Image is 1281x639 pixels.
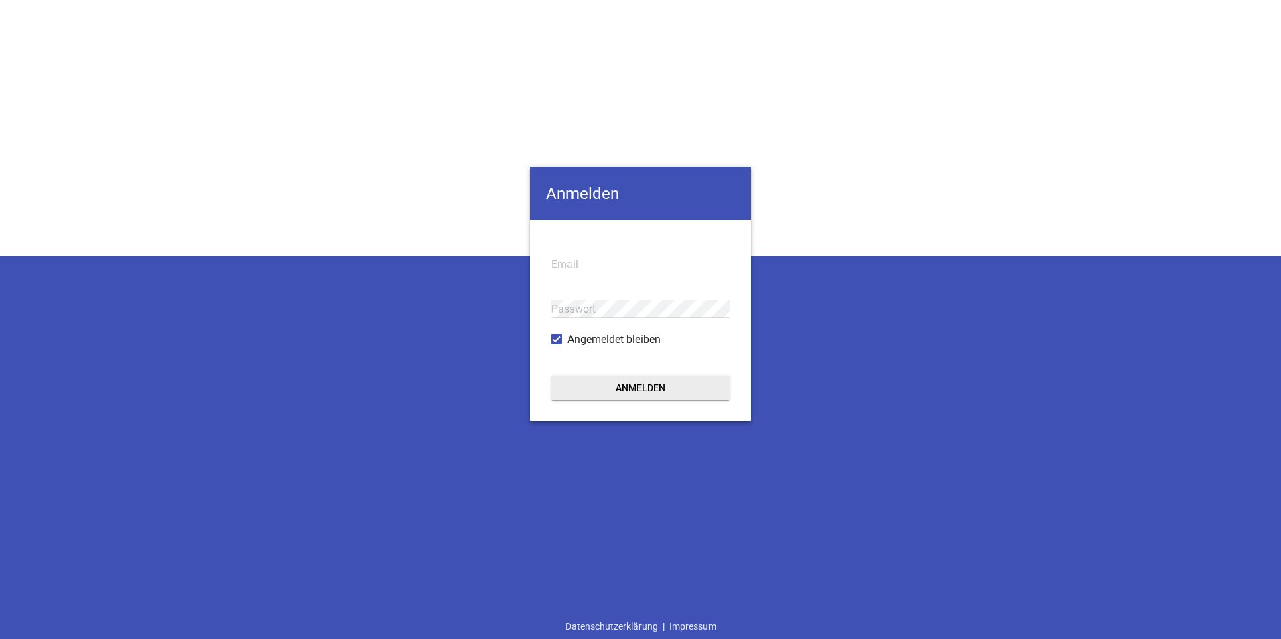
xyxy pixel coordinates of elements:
span: Angemeldet bleiben [567,332,661,348]
h4: Anmelden [530,167,751,220]
button: Anmelden [551,376,730,400]
a: Datenschutzerklärung [561,614,663,639]
a: Impressum [665,614,721,639]
div: | [561,614,721,639]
